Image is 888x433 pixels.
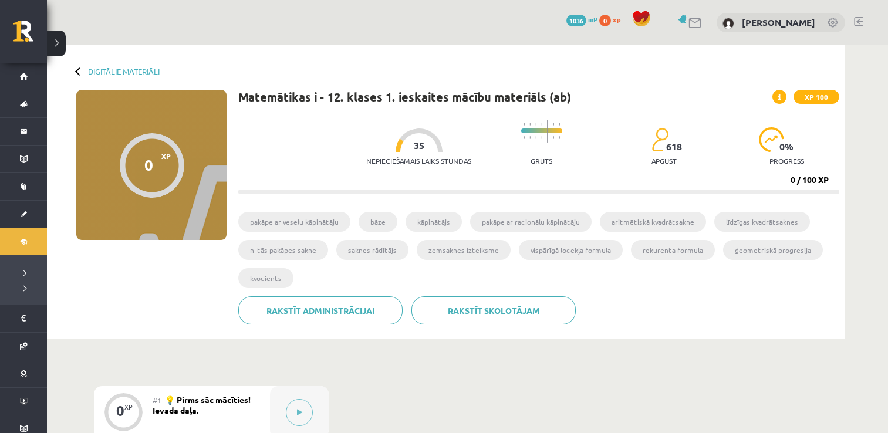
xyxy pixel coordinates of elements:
img: icon-progress-161ccf0a02000e728c5f80fcf4c31c7af3da0e1684b2b1d7c360e028c24a22f1.svg [759,127,784,152]
img: icon-short-line-57e1e144782c952c97e751825c79c345078a6d821885a25fce030b3d8c18986b.svg [524,123,525,126]
span: XP 100 [794,90,839,104]
img: Signe Poga [722,18,734,29]
li: līdzīgas kvadrātsaknes [714,212,810,232]
img: icon-short-line-57e1e144782c952c97e751825c79c345078a6d821885a25fce030b3d8c18986b.svg [535,136,536,139]
a: 1036 mP [566,15,597,24]
h1: Matemātikas i - 12. klases 1. ieskaites mācību materiāls (ab) [238,90,571,104]
span: 0 % [779,141,794,152]
span: 💡 Pirms sāc mācīties! Ievada daļa. [153,394,251,415]
li: bāze [359,212,397,232]
span: xp [613,15,620,24]
span: 35 [414,140,424,151]
a: Digitālie materiāli [88,67,160,76]
li: vispārīgā locekļa formula [519,240,623,260]
span: XP [161,152,171,160]
img: icon-short-line-57e1e144782c952c97e751825c79c345078a6d821885a25fce030b3d8c18986b.svg [524,136,525,139]
span: 0 [599,15,611,26]
img: icon-short-line-57e1e144782c952c97e751825c79c345078a6d821885a25fce030b3d8c18986b.svg [529,136,531,139]
li: n-tās pakāpes sakne [238,240,328,260]
div: 0 [116,405,124,416]
img: students-c634bb4e5e11cddfef0936a35e636f08e4e9abd3cc4e673bd6f9a4125e45ecb1.svg [651,127,668,152]
li: aritmētiskā kvadrātsakne [600,212,706,232]
a: Rīgas 1. Tālmācības vidusskola [13,21,47,50]
a: Rakstīt administrācijai [238,296,403,324]
a: 0 xp [599,15,626,24]
div: XP [124,404,133,410]
a: Rakstīt skolotājam [411,296,576,324]
img: icon-short-line-57e1e144782c952c97e751825c79c345078a6d821885a25fce030b3d8c18986b.svg [559,136,560,139]
p: apgūst [651,157,677,165]
li: zemsaknes izteiksme [417,240,511,260]
img: icon-short-line-57e1e144782c952c97e751825c79c345078a6d821885a25fce030b3d8c18986b.svg [553,136,554,139]
p: Grūts [531,157,552,165]
img: icon-short-line-57e1e144782c952c97e751825c79c345078a6d821885a25fce030b3d8c18986b.svg [541,136,542,139]
span: #1 [153,395,161,405]
img: icon-long-line-d9ea69661e0d244f92f715978eff75569469978d946b2353a9bb055b3ed8787d.svg [547,120,548,143]
li: pakāpe ar racionālu kāpinātāju [470,212,592,232]
p: Nepieciešamais laiks stundās [366,157,471,165]
div: 0 [144,156,153,174]
li: pakāpe ar veselu kāpinātāju [238,212,350,232]
p: progress [769,157,804,165]
img: icon-short-line-57e1e144782c952c97e751825c79c345078a6d821885a25fce030b3d8c18986b.svg [553,123,554,126]
span: 1036 [566,15,586,26]
a: [PERSON_NAME] [742,16,815,28]
img: icon-short-line-57e1e144782c952c97e751825c79c345078a6d821885a25fce030b3d8c18986b.svg [529,123,531,126]
li: kvocients [238,268,293,288]
span: 618 [666,141,682,152]
span: mP [588,15,597,24]
li: ģeometriskā progresija [723,240,823,260]
li: saknes rādītājs [336,240,408,260]
li: rekurenta formula [631,240,715,260]
img: icon-short-line-57e1e144782c952c97e751825c79c345078a6d821885a25fce030b3d8c18986b.svg [541,123,542,126]
img: icon-short-line-57e1e144782c952c97e751825c79c345078a6d821885a25fce030b3d8c18986b.svg [559,123,560,126]
li: kāpinātājs [406,212,462,232]
img: icon-short-line-57e1e144782c952c97e751825c79c345078a6d821885a25fce030b3d8c18986b.svg [535,123,536,126]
